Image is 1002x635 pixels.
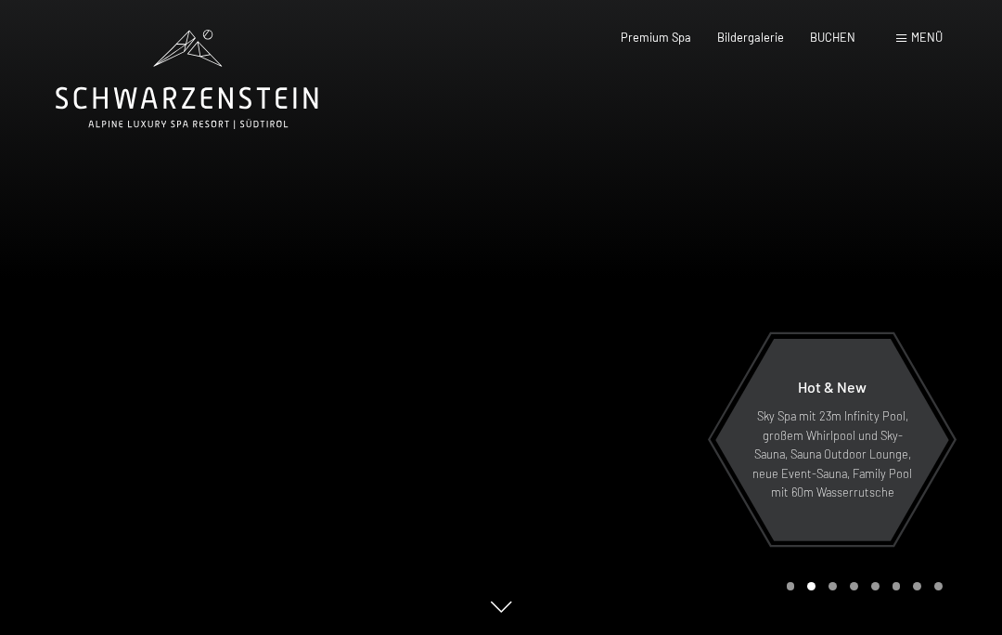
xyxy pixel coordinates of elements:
a: Hot & New Sky Spa mit 23m Infinity Pool, großem Whirlpool und Sky-Sauna, Sauna Outdoor Lounge, ne... [714,338,950,542]
p: Sky Spa mit 23m Infinity Pool, großem Whirlpool und Sky-Sauna, Sauna Outdoor Lounge, neue Event-S... [751,407,913,501]
span: Hot & New [798,378,867,395]
a: BUCHEN [810,30,855,45]
div: Carousel Page 1 [787,582,795,590]
a: Bildergalerie [717,30,784,45]
span: Menü [911,30,943,45]
div: Carousel Page 3 [829,582,837,590]
div: Carousel Page 4 [850,582,858,590]
div: Carousel Page 8 [934,582,943,590]
div: Carousel Pagination [780,582,943,590]
div: Carousel Page 5 [871,582,880,590]
div: Carousel Page 6 [893,582,901,590]
div: Carousel Page 2 (Current Slide) [807,582,816,590]
div: Carousel Page 7 [913,582,921,590]
a: Premium Spa [621,30,691,45]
